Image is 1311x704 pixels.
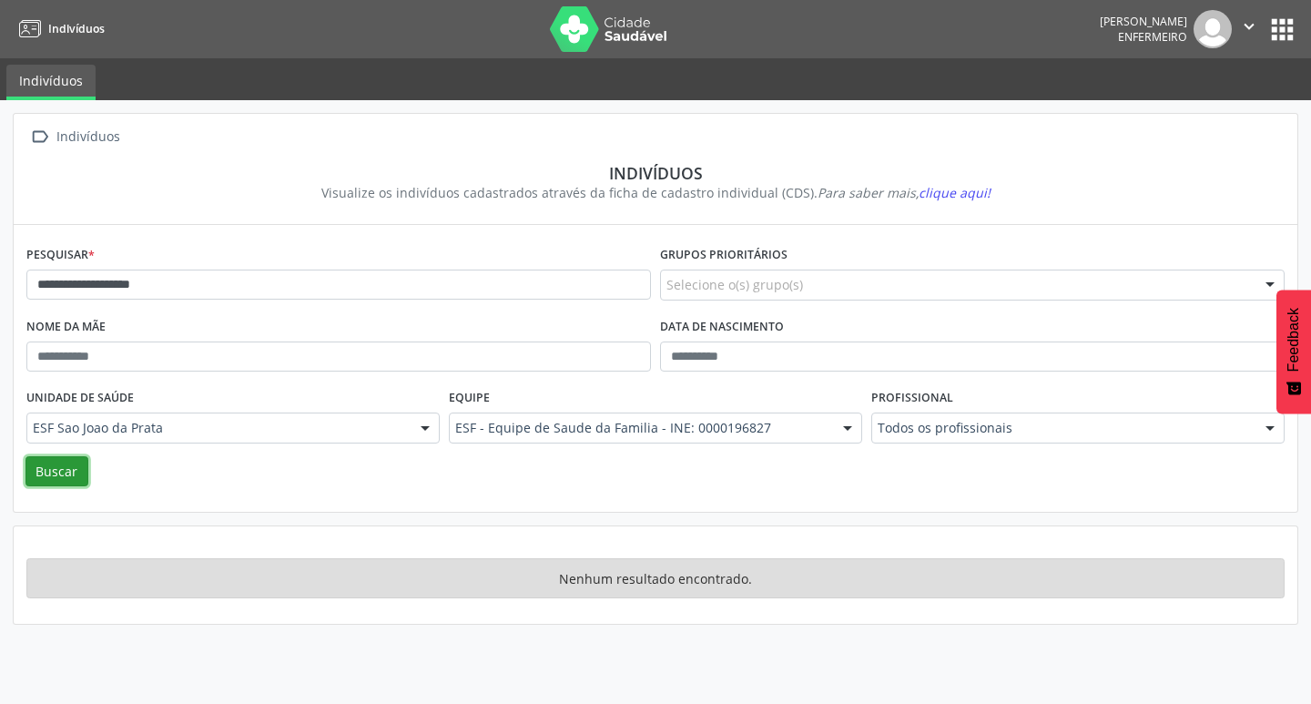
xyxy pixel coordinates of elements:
[39,163,1272,183] div: Indivíduos
[1276,290,1311,413] button: Feedback - Mostrar pesquisa
[1194,10,1232,48] img: img
[1118,29,1187,45] span: Enfermeiro
[1232,10,1266,48] button: 
[660,313,784,342] label: Data de nascimento
[1100,14,1187,29] div: [PERSON_NAME]
[13,14,105,44] a: Indivíduos
[26,241,95,270] label: Pesquisar
[1239,16,1259,36] i: 
[818,184,991,201] i: Para saber mais,
[1286,308,1302,372] span: Feedback
[871,384,953,413] label: Profissional
[26,558,1285,598] div: Nenhum resultado encontrado.
[26,124,123,150] a:  Indivíduos
[53,124,123,150] div: Indivíduos
[1266,14,1298,46] button: apps
[6,65,96,100] a: Indivíduos
[26,124,53,150] i: 
[48,21,105,36] span: Indivíduos
[878,419,1247,437] span: Todos os profissionais
[25,456,88,487] button: Buscar
[26,384,134,413] label: Unidade de saúde
[26,313,106,342] label: Nome da mãe
[455,419,825,437] span: ESF - Equipe de Saude da Familia - INE: 0000196827
[660,241,788,270] label: Grupos prioritários
[33,419,402,437] span: ESF Sao Joao da Prata
[919,184,991,201] span: clique aqui!
[449,384,490,413] label: Equipe
[39,183,1272,202] div: Visualize os indivíduos cadastrados através da ficha de cadastro individual (CDS).
[666,275,803,294] span: Selecione o(s) grupo(s)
